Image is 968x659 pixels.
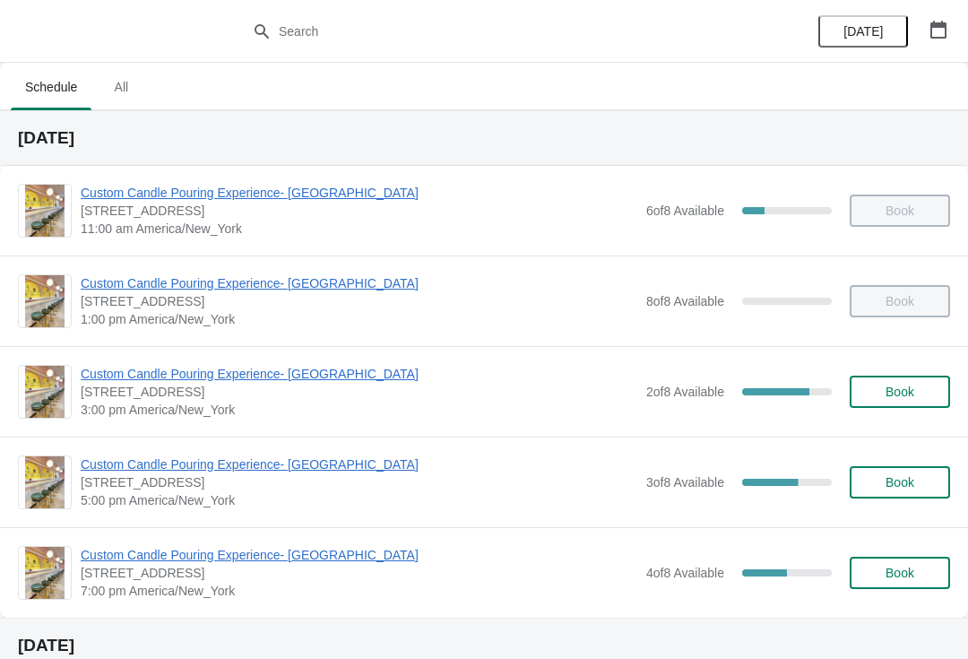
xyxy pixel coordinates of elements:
[886,385,914,399] span: Book
[81,401,637,419] span: 3:00 pm America/New_York
[11,71,91,103] span: Schedule
[278,15,726,48] input: Search
[25,275,65,327] img: Custom Candle Pouring Experience- Delray Beach | 415 East Atlantic Avenue, Delray Beach, FL, USA ...
[25,366,65,418] img: Custom Candle Pouring Experience- Delray Beach | 415 East Atlantic Avenue, Delray Beach, FL, USA ...
[646,204,724,218] span: 6 of 8 Available
[886,475,914,490] span: Book
[81,546,637,564] span: Custom Candle Pouring Experience- [GEOGRAPHIC_DATA]
[81,455,637,473] span: Custom Candle Pouring Experience- [GEOGRAPHIC_DATA]
[18,129,950,147] h2: [DATE]
[818,15,908,48] button: [DATE]
[646,566,724,580] span: 4 of 8 Available
[850,376,950,408] button: Book
[81,473,637,491] span: [STREET_ADDRESS]
[850,557,950,589] button: Book
[81,202,637,220] span: [STREET_ADDRESS]
[81,310,637,328] span: 1:00 pm America/New_York
[646,475,724,490] span: 3 of 8 Available
[843,24,883,39] span: [DATE]
[850,466,950,499] button: Book
[81,564,637,582] span: [STREET_ADDRESS]
[25,547,65,599] img: Custom Candle Pouring Experience- Delray Beach | 415 East Atlantic Avenue, Delray Beach, FL, USA ...
[886,566,914,580] span: Book
[81,184,637,202] span: Custom Candle Pouring Experience- [GEOGRAPHIC_DATA]
[81,365,637,383] span: Custom Candle Pouring Experience- [GEOGRAPHIC_DATA]
[99,71,143,103] span: All
[81,220,637,238] span: 11:00 am America/New_York
[25,185,65,237] img: Custom Candle Pouring Experience- Delray Beach | 415 East Atlantic Avenue, Delray Beach, FL, USA ...
[81,582,637,600] span: 7:00 pm America/New_York
[81,292,637,310] span: [STREET_ADDRESS]
[81,383,637,401] span: [STREET_ADDRESS]
[646,294,724,308] span: 8 of 8 Available
[25,456,65,508] img: Custom Candle Pouring Experience- Delray Beach | 415 East Atlantic Avenue, Delray Beach, FL, USA ...
[646,385,724,399] span: 2 of 8 Available
[18,637,950,655] h2: [DATE]
[81,491,637,509] span: 5:00 pm America/New_York
[81,274,637,292] span: Custom Candle Pouring Experience- [GEOGRAPHIC_DATA]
